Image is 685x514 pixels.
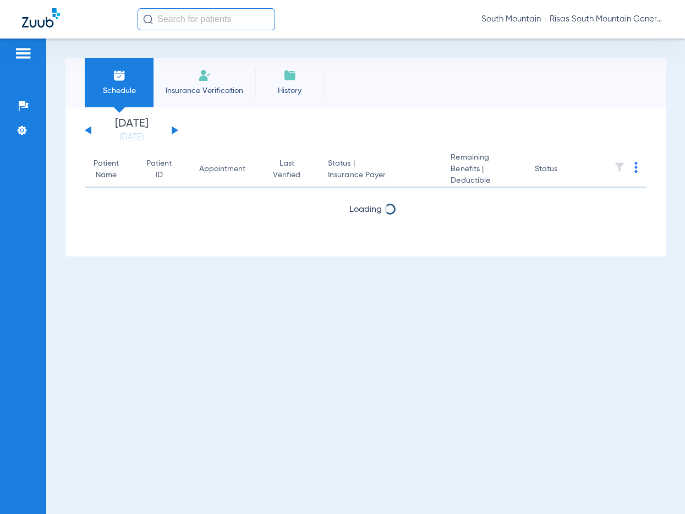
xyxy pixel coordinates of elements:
span: Insurance Verification [162,85,247,96]
span: History [264,85,316,96]
div: Appointment [199,163,255,175]
li: [DATE] [98,118,165,143]
img: Schedule [113,69,126,82]
span: Loading [349,205,382,214]
div: Patient ID [146,158,182,181]
div: Last Verified [273,158,300,181]
div: Patient Name [94,158,119,181]
img: filter.svg [614,162,625,173]
img: Search Icon [143,14,153,24]
div: Patient ID [146,158,172,181]
input: Search for patients [138,8,275,30]
th: Remaining Benefits | [442,152,526,188]
div: Appointment [199,163,245,175]
img: Zuub Logo [22,8,60,28]
img: Manual Insurance Verification [198,69,211,82]
span: Deductible [451,175,517,187]
img: History [283,69,297,82]
div: Last Verified [273,158,310,181]
a: [DATE] [98,132,165,143]
span: Insurance Payer [328,169,433,181]
img: group-dot-blue.svg [634,162,638,173]
span: Schedule [93,85,145,96]
div: Patient Name [94,158,129,181]
img: hamburger-icon [14,47,32,60]
th: Status [526,152,600,188]
th: Status | [319,152,442,188]
span: South Mountain - Risas South Mountain General [481,14,663,25]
